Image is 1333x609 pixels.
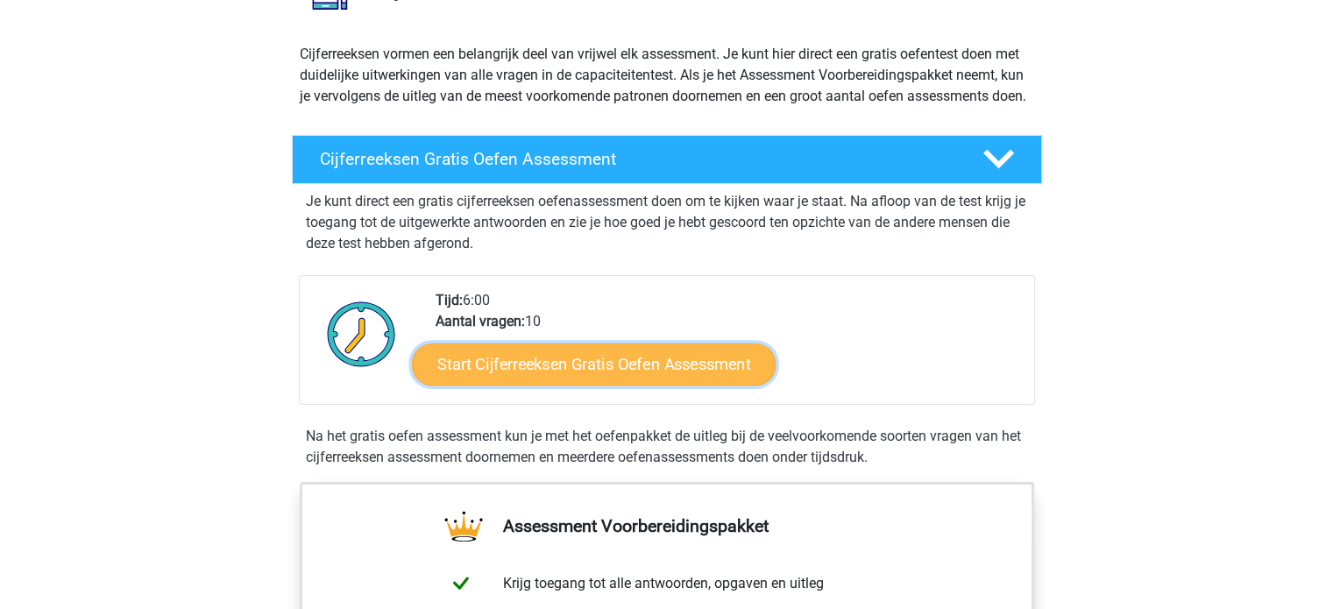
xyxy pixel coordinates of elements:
h4: Cijferreeksen Gratis Oefen Assessment [320,149,954,169]
img: Klok [317,290,406,378]
a: Cijferreeksen Gratis Oefen Assessment [285,135,1049,184]
b: Tijd: [436,292,463,308]
b: Aantal vragen: [436,313,525,329]
a: Start Cijferreeksen Gratis Oefen Assessment [412,343,776,385]
p: Cijferreeksen vormen een belangrijk deel van vrijwel elk assessment. Je kunt hier direct een grat... [300,44,1034,107]
p: Je kunt direct een gratis cijferreeksen oefenassessment doen om te kijken waar je staat. Na afloo... [306,191,1028,254]
div: 6:00 10 [422,290,1033,404]
div: Na het gratis oefen assessment kun je met het oefenpakket de uitleg bij de veelvoorkomende soorte... [299,426,1035,468]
